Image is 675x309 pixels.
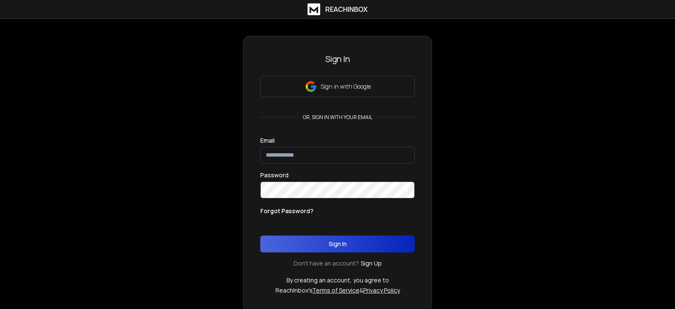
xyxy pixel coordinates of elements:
[294,259,359,268] p: Don't have an account?
[260,138,275,144] label: Email
[260,207,313,215] p: Forgot Password?
[312,286,359,294] a: Terms of Service
[361,259,382,268] a: Sign Up
[300,114,376,121] p: or, sign in with your email
[260,236,415,252] button: Sign In
[275,286,400,295] p: ReachInbox's &
[363,286,400,294] a: Privacy Policy
[260,53,415,65] h3: Sign In
[321,82,371,91] p: Sign in with Google
[308,3,367,15] a: ReachInbox
[260,172,289,178] label: Password
[286,276,389,285] p: By creating an account, you agree to
[325,4,367,14] h1: ReachInbox
[260,76,415,97] button: Sign in with Google
[308,3,320,15] img: logo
